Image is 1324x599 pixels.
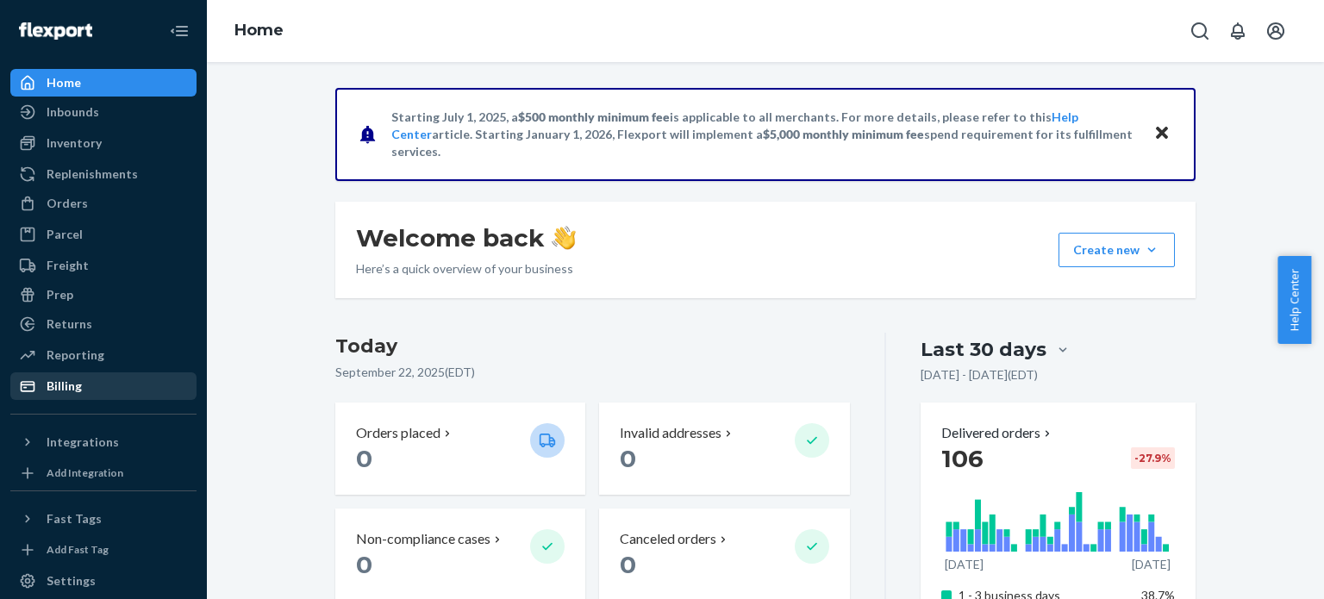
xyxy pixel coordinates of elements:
[1132,556,1171,573] p: [DATE]
[19,22,92,40] img: Flexport logo
[1258,14,1293,48] button: Open account menu
[47,315,92,333] div: Returns
[10,129,197,157] a: Inventory
[10,540,197,560] a: Add Fast Tag
[620,444,636,473] span: 0
[10,428,197,456] button: Integrations
[47,103,99,121] div: Inbounds
[10,190,197,217] a: Orders
[10,160,197,188] a: Replenishments
[356,222,576,253] h1: Welcome back
[10,310,197,338] a: Returns
[10,221,197,248] a: Parcel
[1183,14,1217,48] button: Open Search Box
[921,366,1038,384] p: [DATE] - [DATE] ( EDT )
[620,550,636,579] span: 0
[620,529,716,549] p: Canceled orders
[10,69,197,97] a: Home
[356,529,490,549] p: Non-compliance cases
[47,134,102,152] div: Inventory
[921,336,1046,363] div: Last 30 days
[335,364,850,381] p: September 22, 2025 ( EDT )
[47,286,73,303] div: Prep
[1131,447,1175,469] div: -27.9 %
[335,402,585,495] button: Orders placed 0
[941,444,984,473] span: 106
[221,6,297,56] ol: breadcrumbs
[1277,256,1311,344] button: Help Center
[47,226,83,243] div: Parcel
[356,444,372,473] span: 0
[763,127,924,141] span: $5,000 monthly minimum fee
[335,333,850,360] h3: Today
[47,465,123,480] div: Add Integration
[47,346,104,364] div: Reporting
[356,260,576,278] p: Here’s a quick overview of your business
[599,402,849,495] button: Invalid addresses 0
[47,165,138,183] div: Replenishments
[356,550,372,579] span: 0
[162,14,197,48] button: Close Navigation
[47,434,119,451] div: Integrations
[10,372,197,400] a: Billing
[1059,233,1175,267] button: Create new
[10,567,197,595] a: Settings
[356,423,440,443] p: Orders placed
[234,21,284,40] a: Home
[620,423,721,443] p: Invalid addresses
[391,109,1137,160] p: Starting July 1, 2025, a is applicable to all merchants. For more details, please refer to this a...
[10,341,197,369] a: Reporting
[47,542,109,557] div: Add Fast Tag
[47,510,102,527] div: Fast Tags
[1221,14,1255,48] button: Open notifications
[552,226,576,250] img: hand-wave emoji
[518,109,670,124] span: $500 monthly minimum fee
[945,556,984,573] p: [DATE]
[1151,122,1173,147] button: Close
[10,252,197,279] a: Freight
[10,281,197,309] a: Prep
[47,257,89,274] div: Freight
[47,377,82,395] div: Billing
[10,505,197,533] button: Fast Tags
[10,463,197,484] a: Add Integration
[47,74,81,91] div: Home
[47,195,88,212] div: Orders
[10,98,197,126] a: Inbounds
[47,572,96,590] div: Settings
[941,423,1054,443] button: Delivered orders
